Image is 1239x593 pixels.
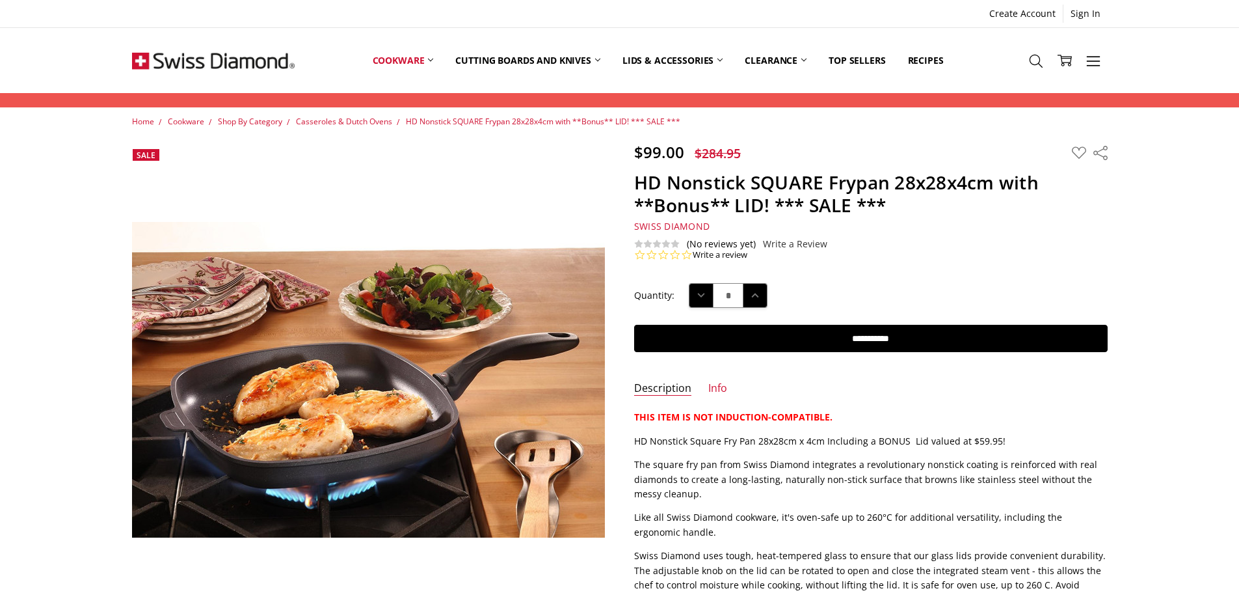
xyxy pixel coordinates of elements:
[634,434,1108,448] p: HD Nonstick Square Fry Pan 28x28cm x 4cm Including a BONUS Lid valued at $59.95!
[1063,5,1108,23] a: Sign In
[634,171,1108,217] h1: HD Nonstick SQUARE Frypan 28x28x4cm with **Bonus** LID! *** SALE ***
[818,31,896,89] a: Top Sellers
[444,31,611,89] a: Cutting boards and knives
[687,239,756,249] span: (No reviews yet)
[763,239,827,249] a: Write a Review
[296,116,392,127] a: Casseroles & Dutch Ovens
[897,31,955,89] a: Recipes
[982,5,1063,23] a: Create Account
[634,288,674,303] label: Quantity:
[634,510,1108,540] p: Like all Swiss Diamond cookware, it's oven-safe up to 260°C for additional versatility, including...
[634,458,1108,501] p: The square fry pan from Swiss Diamond integrates a revolutionary nonstick coating is reinforced w...
[693,249,747,261] a: Write a review
[634,381,691,396] a: Description
[708,381,727,396] a: Info
[168,116,204,127] a: Cookware
[137,150,155,161] span: Sale
[634,220,710,232] span: Swiss Diamond
[406,116,680,127] a: HD Nonstick SQUARE Frypan 28x28x4cm with **Bonus** LID! *** SALE ***
[734,31,818,89] a: Clearance
[634,411,833,423] strong: THIS ITEM IS NOT INDUCTION-COMPATIBLE.
[132,28,295,93] img: Free Shipping On Every Order
[695,145,741,162] span: $284.95
[611,31,734,89] a: Lids & Accessories
[634,141,684,163] span: $99.00
[132,116,154,127] a: Home
[362,31,445,89] a: Cookware
[218,116,282,127] a: Shop By Category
